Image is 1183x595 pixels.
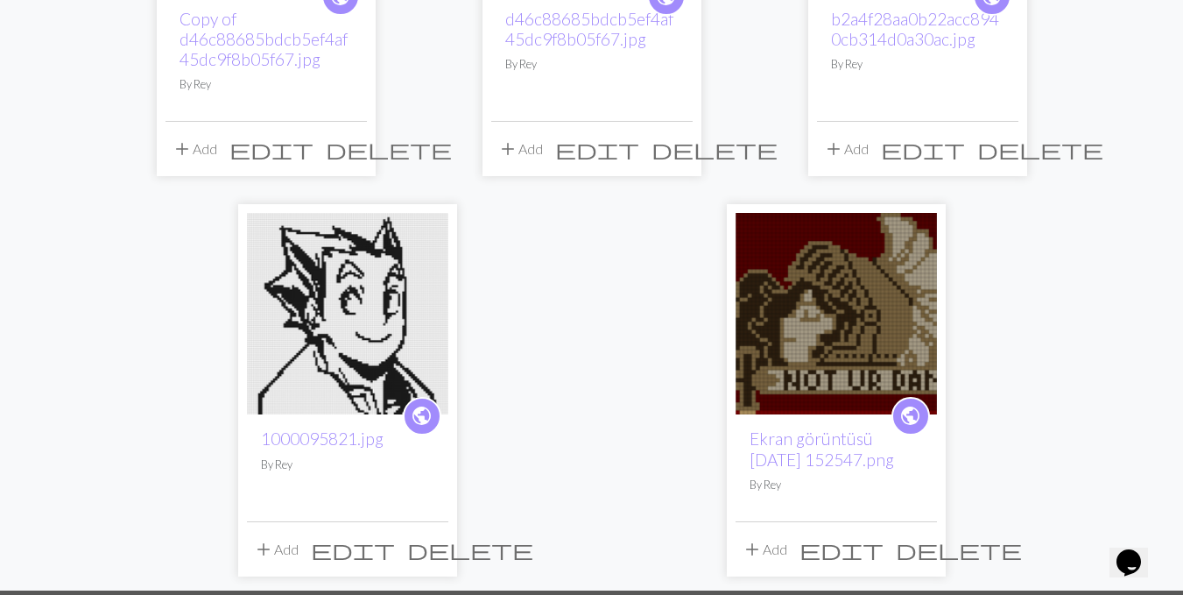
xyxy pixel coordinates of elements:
[831,56,1004,73] p: By Rey
[896,537,1022,562] span: delete
[750,477,923,493] p: By Rey
[823,137,844,161] span: add
[411,399,433,434] i: public
[555,137,639,161] span: edit
[736,303,937,320] a: Ekran görüntüsü 2025-09-03 152547.png
[549,132,645,166] button: Edit
[971,132,1109,166] button: Delete
[305,533,401,566] button: Edit
[247,213,448,414] img: 1000095821.jpg
[247,303,448,320] a: 1000095821.jpg
[645,132,784,166] button: Delete
[411,402,433,429] span: public
[403,397,441,436] a: public
[491,132,549,166] button: Add
[401,533,539,566] button: Delete
[831,9,999,49] a: b2a4f28aa0b22acc8940cb314d0a30ac.jpg
[229,138,313,159] i: Edit
[229,137,313,161] span: edit
[899,399,921,434] i: public
[253,537,274,562] span: add
[881,138,965,159] i: Edit
[172,137,193,161] span: add
[311,539,395,560] i: Edit
[407,537,533,562] span: delete
[180,76,353,93] p: By Rey
[505,56,679,73] p: By Rey
[261,457,434,473] p: By Rey
[817,132,875,166] button: Add
[977,137,1103,161] span: delete
[1109,525,1165,577] iframe: chat widget
[890,533,1028,566] button: Delete
[505,9,673,49] a: d46c88685bdcb5ef4af45dc9f8b05f67.jpg
[750,429,894,469] a: Ekran görüntüsü [DATE] 152547.png
[881,137,965,161] span: edit
[875,132,971,166] button: Edit
[320,132,458,166] button: Delete
[261,429,384,449] a: 1000095821.jpg
[247,533,305,566] button: Add
[891,397,930,436] a: public
[311,537,395,562] span: edit
[736,533,793,566] button: Add
[223,132,320,166] button: Edit
[793,533,890,566] button: Edit
[899,402,921,429] span: public
[165,132,223,166] button: Add
[180,9,348,69] a: Copy of d46c88685bdcb5ef4af45dc9f8b05f67.jpg
[326,137,452,161] span: delete
[742,537,763,562] span: add
[736,213,937,414] img: Ekran görüntüsü 2025-09-03 152547.png
[799,537,884,562] span: edit
[497,137,518,161] span: add
[799,539,884,560] i: Edit
[555,138,639,159] i: Edit
[651,137,778,161] span: delete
